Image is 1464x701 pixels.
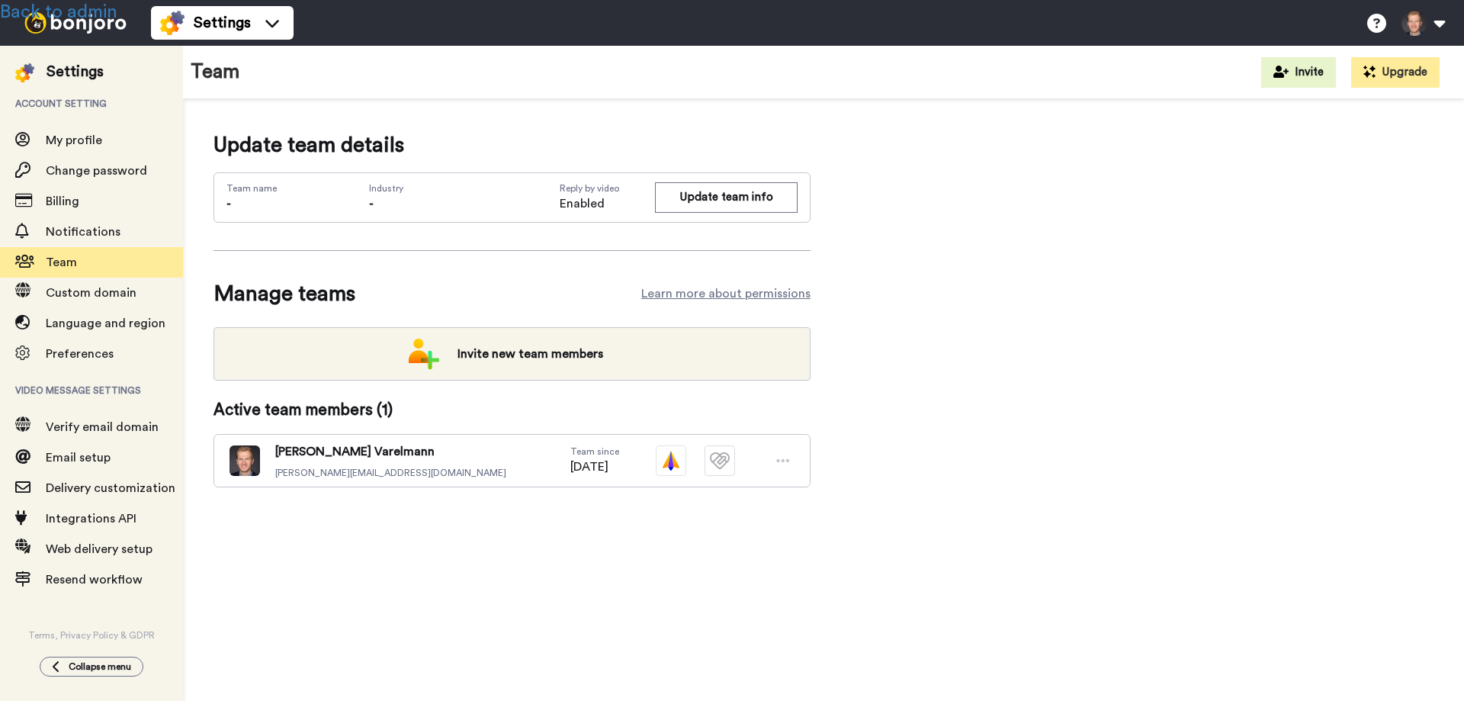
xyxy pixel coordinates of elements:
span: Collapse menu [69,661,131,673]
span: - [226,198,231,210]
img: settings-colored.svg [160,11,185,35]
span: Email setup [46,452,111,464]
span: Industry [369,182,403,195]
span: Verify email domain [46,421,159,433]
span: Team [46,256,77,269]
span: Change password [46,165,147,177]
span: Team since [570,445,619,458]
img: vm-color.svg [656,445,686,476]
img: tm-plain.svg [705,445,735,476]
span: Reply by video [560,182,655,195]
a: Learn more about permissions [641,285,811,303]
span: Settings [194,12,251,34]
span: Language and region [46,317,165,330]
span: Resend workflow [46,574,143,586]
span: [DATE] [570,458,619,476]
button: Collapse menu [40,657,143,677]
span: Billing [46,195,79,207]
span: Delivery customization [46,482,175,494]
div: Settings [47,61,104,82]
span: - [369,198,374,210]
h1: Team [191,61,240,83]
span: Integrations API [46,513,136,525]
img: add-team.png [409,339,439,369]
button: Invite [1261,57,1336,88]
span: [PERSON_NAME] Varelmann [275,442,506,461]
span: Enabled [560,195,655,213]
span: [PERSON_NAME][EMAIL_ADDRESS][DOMAIN_NAME] [275,467,506,479]
span: Web delivery setup [46,543,152,555]
button: Update team info [655,182,798,212]
span: Invite new team members [445,339,615,369]
span: Update team details [213,130,811,160]
span: Manage teams [213,278,355,309]
span: Active team members ( 1 ) [213,399,393,422]
span: Custom domain [46,287,136,299]
img: settings-colored.svg [15,63,34,82]
span: Preferences [46,348,114,360]
img: e4cda854-1cca-4a0b-b6e0-f2a67cf84255-1756723059.jpg [230,445,260,476]
span: My profile [46,134,102,146]
span: Notifications [46,226,120,238]
span: Team name [226,182,277,195]
button: Upgrade [1351,57,1440,88]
